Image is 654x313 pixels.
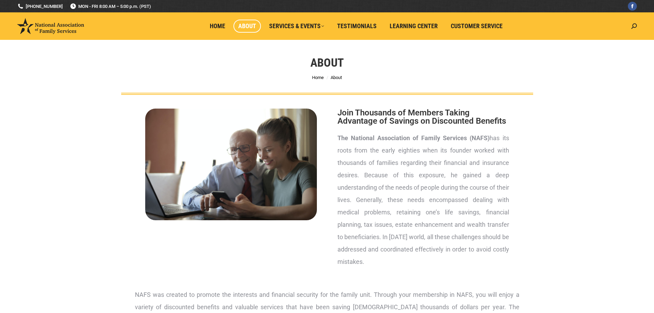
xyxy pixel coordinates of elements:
h2: Join Thousands of Members Taking Advantage of Savings on Discounted Benefits [337,109,509,125]
a: Home [312,75,324,80]
a: Customer Service [446,20,507,33]
span: MON - FRI 8:00 AM – 5:00 p.m. (PST) [70,3,151,10]
span: About [331,75,342,80]
span: Testimonials [337,22,377,30]
img: About National Association of Family Services [145,109,317,220]
a: Home [205,20,230,33]
strong: The National Association of Family Services (NAFS) [337,134,490,142]
span: Customer Service [451,22,503,30]
a: About [233,20,261,33]
span: Home [210,22,225,30]
p: has its roots from the early eighties when its founder worked with thousands of families regardin... [337,132,509,268]
a: Testimonials [332,20,381,33]
span: Learning Center [390,22,438,30]
a: [PHONE_NUMBER] [17,3,63,10]
img: National Association of Family Services [17,18,84,34]
span: About [238,22,256,30]
h1: About [310,55,344,70]
span: Services & Events [269,22,324,30]
a: Learning Center [385,20,443,33]
a: Facebook page opens in new window [628,2,637,11]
